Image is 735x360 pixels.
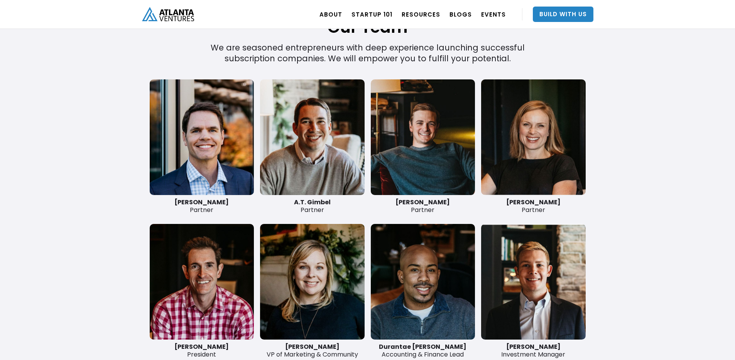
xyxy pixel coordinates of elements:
[319,3,342,25] a: ABOUT
[294,198,331,207] strong: A.T. Gimbel
[449,3,472,25] a: BLOGS
[260,199,365,214] div: Partner
[506,198,561,207] strong: [PERSON_NAME]
[351,3,392,25] a: Startup 101
[395,198,450,207] strong: [PERSON_NAME]
[402,3,440,25] a: RESOURCES
[371,343,475,358] div: Accounting & Finance Lead
[481,343,586,358] div: Investment Manager
[150,343,254,358] div: President
[174,198,229,207] strong: [PERSON_NAME]
[260,343,365,358] div: VP of Marketing & Community
[481,3,506,25] a: EVENTS
[174,342,229,351] strong: [PERSON_NAME]
[481,199,586,214] div: Partner
[506,342,561,351] strong: [PERSON_NAME]
[285,342,340,351] strong: [PERSON_NAME]
[150,199,254,214] div: Partner
[533,7,593,22] a: Build With Us
[371,199,475,214] div: Partner
[379,342,466,351] strong: Durantae [PERSON_NAME]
